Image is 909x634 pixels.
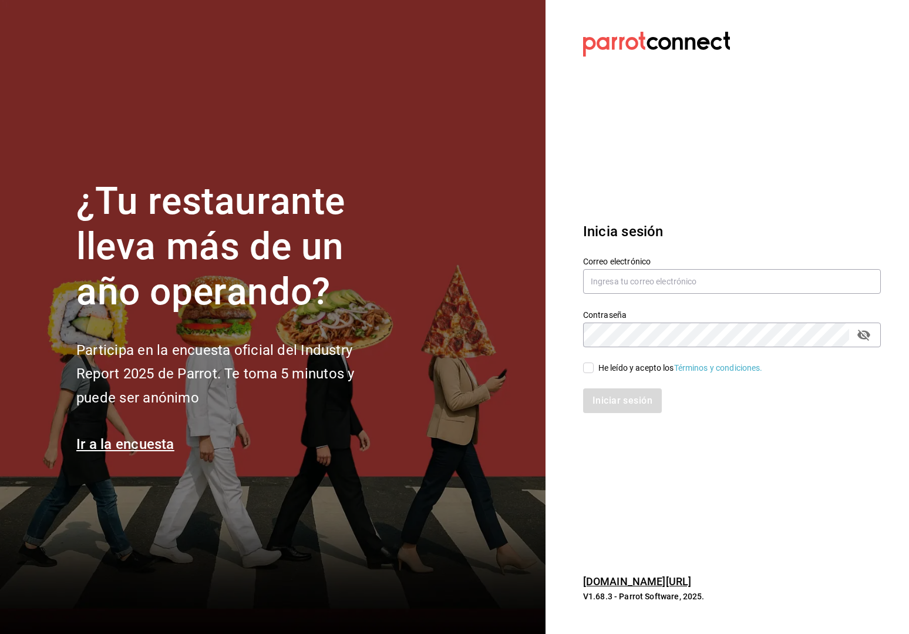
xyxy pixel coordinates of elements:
[674,363,763,373] a: Términos y condiciones.
[76,338,393,410] h2: Participa en la encuesta oficial del Industry Report 2025 de Parrot. Te toma 5 minutos y puede se...
[583,221,881,242] h3: Inicia sesión
[583,575,691,588] a: [DOMAIN_NAME][URL]
[583,257,881,266] label: Correo electrónico
[76,179,393,314] h1: ¿Tu restaurante lleva más de un año operando?
[583,311,881,319] label: Contraseña
[598,362,763,374] div: He leído y acepto los
[583,591,881,602] p: V1.68.3 - Parrot Software, 2025.
[854,325,874,345] button: passwordField
[583,269,881,294] input: Ingresa tu correo electrónico
[76,436,174,452] a: Ir a la encuesta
